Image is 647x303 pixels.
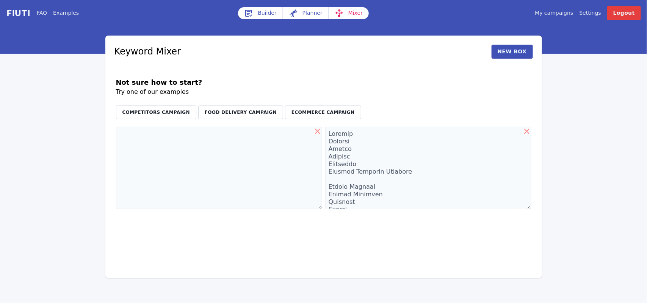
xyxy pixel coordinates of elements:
[6,9,31,17] img: f731f27.png
[238,7,283,19] a: Builder
[607,6,641,20] a: Logout
[53,9,79,17] a: Examples
[283,7,329,19] a: Planner
[535,9,573,17] a: My campaigns
[329,7,369,19] a: Mixer
[580,9,601,17] a: Settings
[37,9,47,17] a: FAQ
[114,45,181,58] h1: Keyword Mixer
[198,106,283,119] button: Food Delivery Campaign
[116,106,196,119] button: Competitors Campaign
[116,77,531,87] h1: Not sure how to start?
[285,106,361,119] button: eCommerce Campaign
[492,45,533,59] button: New Box
[116,87,531,96] h2: Try one of our examples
